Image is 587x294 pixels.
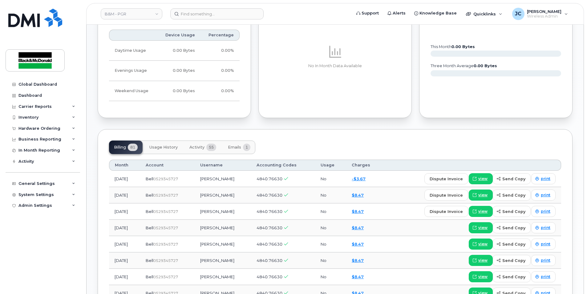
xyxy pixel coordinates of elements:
th: Percentage [200,30,240,41]
a: $8.47 [352,258,364,263]
span: 4840.76630 [257,176,282,181]
span: 55 [206,144,216,151]
td: 0.00% [200,41,240,61]
span: 4840.76630 [257,209,282,214]
span: print [541,209,550,214]
tr: Friday from 6:00pm to Monday 8:00am [109,81,240,101]
th: Accounting Codes [251,160,315,171]
span: Bell [146,274,153,279]
span: 0529345727 [153,275,178,279]
span: view [478,192,488,198]
td: [PERSON_NAME] [195,220,251,236]
span: Wireless Admin [527,14,561,19]
button: send copy [493,206,531,217]
td: 0.00 Bytes [157,81,200,101]
td: 0.00% [200,61,240,81]
span: Bell [146,258,153,263]
span: dispute invoice [430,176,463,182]
td: [PERSON_NAME] [195,236,251,252]
span: print [541,241,550,247]
td: [PERSON_NAME] [195,203,251,220]
span: Bell [146,225,153,230]
span: 0529345727 [153,193,178,198]
a: view [469,271,493,282]
span: dispute invoice [430,209,463,214]
span: view [478,258,488,263]
span: Support [362,10,379,16]
span: dispute invoice [430,192,463,198]
a: view [469,190,493,201]
td: 0.00% [200,81,240,101]
span: Bell [146,242,153,247]
th: Account [140,160,194,171]
a: $8.47 [352,242,364,247]
td: No [315,203,346,220]
span: view [478,241,488,247]
button: dispute invoice [424,173,468,184]
td: No [315,236,346,252]
a: Alerts [383,7,410,19]
td: [DATE] [109,203,140,220]
td: [DATE] [109,171,140,187]
a: Knowledge Base [410,7,461,19]
td: Daytime Usage [109,41,157,61]
th: Username [195,160,251,171]
span: 0529345727 [153,226,178,230]
span: send copy [502,258,525,263]
a: view [469,222,493,233]
span: view [478,274,488,280]
span: send copy [502,225,525,231]
a: view [469,239,493,250]
a: print [531,190,556,201]
a: print [531,222,556,233]
a: view [469,173,493,184]
button: send copy [493,239,531,250]
tspan: 0.00 Bytes [451,44,475,49]
a: print [531,255,556,266]
span: 4840.76630 [257,258,282,263]
a: print [531,271,556,282]
span: print [541,274,550,280]
span: JC [515,10,521,18]
a: print [531,239,556,250]
td: 0.00 Bytes [157,41,200,61]
span: Alerts [393,10,406,16]
span: Bell [146,209,153,214]
a: B&M - PGR [101,8,162,19]
span: 4840.76630 [257,193,282,198]
th: Month [109,160,140,171]
tr: Weekdays from 6:00pm to 8:00am [109,61,240,81]
span: send copy [502,176,525,182]
a: Support [352,7,383,19]
td: [PERSON_NAME] [195,171,251,187]
th: Device Usage [157,30,200,41]
span: Activity [189,145,204,150]
span: Bell [146,176,153,181]
button: send copy [493,222,531,233]
span: view [478,176,488,182]
span: print [541,258,550,263]
span: [PERSON_NAME] [527,9,561,14]
td: [DATE] [109,220,140,236]
td: [PERSON_NAME] [195,269,251,285]
button: send copy [493,173,531,184]
td: No [315,187,346,203]
span: print [541,176,550,182]
a: print [531,173,556,184]
span: send copy [502,209,525,214]
span: Emails [228,145,241,150]
span: 4840.76630 [257,274,282,279]
button: dispute invoice [424,206,468,217]
span: send copy [502,241,525,247]
span: view [478,225,488,231]
a: view [469,255,493,266]
span: send copy [502,274,525,280]
td: No [315,220,346,236]
text: this month [430,44,475,49]
span: print [541,192,550,198]
span: 4840.76630 [257,225,282,230]
td: No [315,252,346,269]
td: No [315,171,346,187]
span: 0529345727 [153,258,178,263]
span: Usage History [149,145,178,150]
